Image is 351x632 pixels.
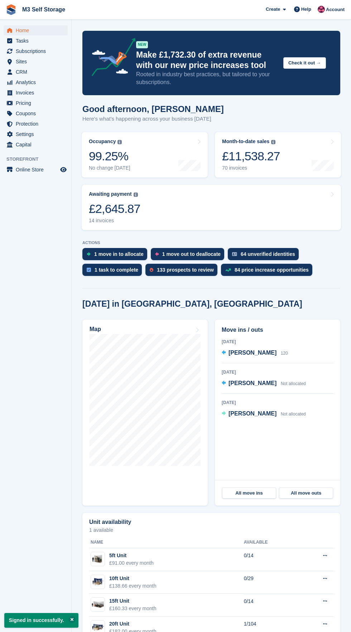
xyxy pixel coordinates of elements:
a: M3 Self Storage [19,4,68,15]
span: Analytics [16,77,59,87]
span: Storefront [6,156,71,163]
p: Rooted in industry best practices, but tailored to your subscriptions. [136,71,278,86]
a: 84 price increase opportunities [221,264,316,279]
div: 64 unverified identities [241,251,295,257]
h2: Map [90,326,101,332]
div: 133 prospects to review [157,267,214,273]
h1: Good afternoon, [PERSON_NAME] [82,104,224,114]
a: 1 task to complete [82,264,145,279]
a: [PERSON_NAME] Not allocated [222,379,306,388]
span: [PERSON_NAME] [229,350,277,356]
span: Subscriptions [16,46,59,56]
a: 1 move in to allocate [82,248,151,264]
img: verify_identity-adf6edd0f0f0b5bbfe63781bf79b02c33cf7c696d77639b501bdc392416b5a36.svg [232,252,237,256]
div: £2,645.87 [89,201,140,216]
span: Online Store [16,165,59,175]
a: Awaiting payment £2,645.87 14 invoices [82,185,341,230]
a: menu [4,36,68,46]
div: 84 price increase opportunities [235,267,309,273]
a: menu [4,46,68,56]
span: Not allocated [281,381,306,386]
div: 1 move out to deallocate [162,251,221,257]
td: 0/14 [244,594,299,617]
div: Month-to-date sales [222,138,269,145]
img: Nick Jones [318,6,325,13]
div: No change [DATE] [89,165,130,171]
h2: Move ins / outs [222,326,333,334]
span: Sites [16,57,59,67]
div: 10ft Unit [109,575,157,582]
a: Map [82,320,208,506]
span: Settings [16,129,59,139]
div: 15ft Unit [109,597,157,605]
a: 1 move out to deallocate [151,248,228,264]
img: icon-info-grey-7440780725fd019a000dd9b08b2336e03edf1995a4989e88bcd33f0948082b44.svg [117,140,122,144]
a: Month-to-date sales £11,538.27 70 invoices [215,132,341,178]
p: Make £1,732.30 of extra revenue with our new price increases tool [136,50,278,71]
a: menu [4,77,68,87]
div: [DATE] [222,339,333,345]
img: move_ins_to_allocate_icon-fdf77a2bb77ea45bf5b3d319d69a93e2d87916cf1d5bf7949dd705db3b84f3ca.svg [87,252,91,256]
p: Signed in successfully. [4,613,78,628]
div: NEW [136,41,148,48]
div: 1 task to complete [95,267,138,273]
span: Create [266,6,280,13]
a: menu [4,98,68,108]
img: price-adjustments-announcement-icon-8257ccfd72463d97f412b2fc003d46551f7dbcb40ab6d574587a9cd5c0d94... [86,38,136,79]
span: Invoices [16,88,59,98]
img: 125-sqft-unit.jpg [91,599,105,610]
a: menu [4,129,68,139]
a: [PERSON_NAME] 120 [222,349,288,358]
span: Coupons [16,108,59,118]
div: 99.25% [89,149,130,164]
img: price_increase_opportunities-93ffe204e8149a01c8c9dc8f82e8f89637d9d84a8eef4429ea346261dce0b2c0.svg [225,268,231,272]
a: 64 unverified identities [228,248,302,264]
div: £160.33 every month [109,605,157,612]
span: Capital [16,140,59,150]
a: menu [4,165,68,175]
a: menu [4,140,68,150]
img: icon-info-grey-7440780725fd019a000dd9b08b2336e03edf1995a4989e88bcd33f0948082b44.svg [134,193,138,197]
th: Name [89,537,244,548]
div: £11,538.27 [222,149,280,164]
div: 5ft Unit [109,552,154,559]
span: [PERSON_NAME] [229,410,277,417]
div: [DATE] [222,399,333,406]
div: Occupancy [89,138,116,145]
div: 1 move in to allocate [94,251,144,257]
a: menu [4,108,68,118]
p: Here's what's happening across your business [DATE] [82,115,224,123]
span: Account [326,6,345,13]
td: 0/14 [244,548,299,571]
span: Pricing [16,98,59,108]
a: Preview store [59,165,68,174]
div: £91.00 every month [109,559,154,567]
img: move_outs_to_deallocate_icon-f764333ba52eb49d3ac5e1228854f67142a1ed5810a6f6cc68b1a99e826820c5.svg [155,252,159,256]
a: menu [4,57,68,67]
div: 70 invoices [222,165,280,171]
a: menu [4,119,68,129]
a: menu [4,25,68,35]
th: Available [244,537,299,548]
button: Check it out → [283,57,326,69]
div: 20ft Unit [109,620,157,628]
p: 1 available [89,528,333,533]
img: 32-sqft-unit.jpg [91,554,105,564]
span: Tasks [16,36,59,46]
h2: [DATE] in [GEOGRAPHIC_DATA], [GEOGRAPHIC_DATA] [82,299,302,309]
a: [PERSON_NAME] Not allocated [222,409,306,419]
a: All move outs [279,487,333,499]
img: prospect-51fa495bee0391a8d652442698ab0144808aea92771e9ea1ae160a38d050c398.svg [150,268,153,272]
p: ACTIONS [82,240,340,245]
span: CRM [16,67,59,77]
img: 10-ft-container.jpg [91,577,105,587]
a: All move ins [222,487,276,499]
div: 14 invoices [89,218,140,224]
span: 120 [281,351,288,356]
a: 133 prospects to review [145,264,221,279]
a: menu [4,88,68,98]
span: [PERSON_NAME] [229,380,277,386]
td: 0/29 [244,571,299,594]
div: £138.66 every month [109,582,157,590]
img: task-75834270c22a3079a89374b754ae025e5fb1db73e45f91037f5363f120a921f8.svg [87,268,91,272]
